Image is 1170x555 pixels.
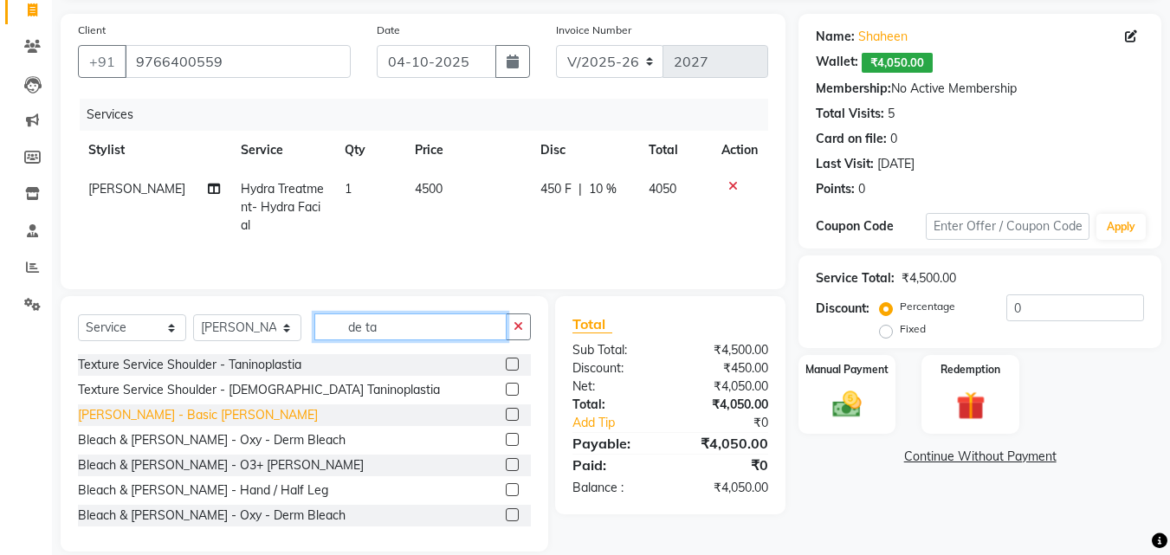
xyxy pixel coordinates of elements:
[670,341,781,359] div: ₹4,500.00
[802,448,1158,466] a: Continue Without Payment
[78,45,126,78] button: +91
[941,362,1000,378] label: Redemption
[78,23,106,38] label: Client
[559,433,670,454] div: Payable:
[816,217,925,236] div: Coupon Code
[816,53,858,73] div: Wallet:
[88,181,185,197] span: [PERSON_NAME]
[711,131,768,170] th: Action
[559,341,670,359] div: Sub Total:
[345,181,352,197] span: 1
[314,313,507,340] input: Search or Scan
[377,23,400,38] label: Date
[638,131,711,170] th: Total
[888,105,895,123] div: 5
[890,130,897,148] div: 0
[816,300,869,318] div: Discount:
[579,180,582,198] span: |
[78,431,346,449] div: Bleach & [PERSON_NAME] - Oxy - Derm Bleach
[415,181,443,197] span: 4500
[559,359,670,378] div: Discount:
[559,378,670,396] div: Net:
[670,455,781,475] div: ₹0
[824,388,870,421] img: _cash.svg
[858,180,865,198] div: 0
[530,131,638,170] th: Disc
[816,155,874,173] div: Last Visit:
[816,105,884,123] div: Total Visits:
[78,356,301,374] div: Texture Service Shoulder - Taninoplastia
[572,315,612,333] span: Total
[670,378,781,396] div: ₹4,050.00
[78,456,364,474] div: Bleach & [PERSON_NAME] - O3+ [PERSON_NAME]
[902,269,956,287] div: ₹4,500.00
[540,180,572,198] span: 450 F
[649,181,676,197] span: 4050
[559,414,688,432] a: Add Tip
[1096,214,1146,240] button: Apply
[125,45,351,78] input: Search by Name/Mobile/Email/Code
[900,299,955,314] label: Percentage
[78,131,230,170] th: Stylist
[556,23,631,38] label: Invoice Number
[241,181,324,233] span: Hydra Treatment- Hydra Facial
[670,396,781,414] div: ₹4,050.00
[78,481,328,500] div: Bleach & [PERSON_NAME] - Hand / Half Leg
[877,155,915,173] div: [DATE]
[589,180,617,198] span: 10 %
[805,362,889,378] label: Manual Payment
[559,479,670,497] div: Balance :
[80,99,781,131] div: Services
[559,455,670,475] div: Paid:
[816,80,891,98] div: Membership:
[404,131,531,170] th: Price
[947,388,994,423] img: _gift.svg
[689,414,782,432] div: ₹0
[230,131,335,170] th: Service
[926,213,1089,240] input: Enter Offer / Coupon Code
[900,321,926,337] label: Fixed
[816,180,855,198] div: Points:
[559,396,670,414] div: Total:
[334,131,404,170] th: Qty
[862,53,933,73] span: ₹4,050.00
[78,381,440,399] div: Texture Service Shoulder - [DEMOGRAPHIC_DATA] Taninoplastia
[670,359,781,378] div: ₹450.00
[816,269,895,287] div: Service Total:
[670,479,781,497] div: ₹4,050.00
[816,80,1144,98] div: No Active Membership
[858,28,908,46] a: Shaheen
[816,28,855,46] div: Name:
[78,406,318,424] div: [PERSON_NAME] - Basic [PERSON_NAME]
[78,507,346,525] div: Bleach & [PERSON_NAME] - Oxy - Derm Bleach
[670,433,781,454] div: ₹4,050.00
[816,130,887,148] div: Card on file:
